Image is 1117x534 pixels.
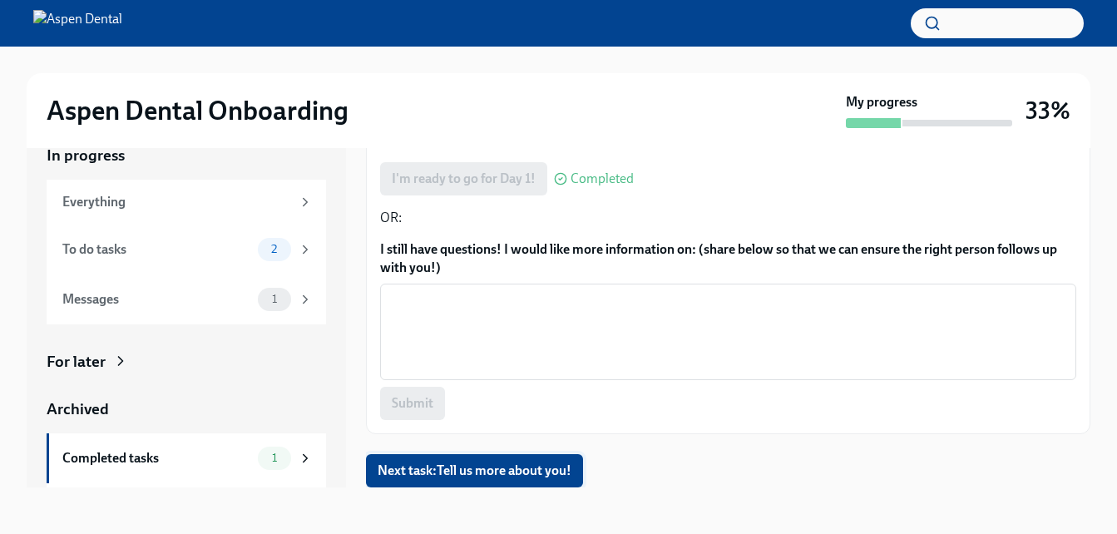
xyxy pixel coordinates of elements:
[62,290,251,309] div: Messages
[571,172,634,185] span: Completed
[380,209,1076,227] p: OR:
[47,398,326,420] a: Archived
[366,454,583,487] button: Next task:Tell us more about you!
[33,10,122,37] img: Aspen Dental
[262,452,287,464] span: 1
[47,225,326,274] a: To do tasks2
[262,293,287,305] span: 1
[47,274,326,324] a: Messages1
[47,351,326,373] a: For later
[47,433,326,483] a: Completed tasks1
[47,94,348,127] h2: Aspen Dental Onboarding
[846,93,917,111] strong: My progress
[261,243,287,255] span: 2
[62,240,251,259] div: To do tasks
[47,351,106,373] div: For later
[62,449,251,467] div: Completed tasks
[380,240,1076,277] label: I still have questions! I would like more information on: (share below so that we can ensure the ...
[1026,96,1070,126] h3: 33%
[62,193,291,211] div: Everything
[378,462,571,479] span: Next task : Tell us more about you!
[47,180,326,225] a: Everything
[47,145,326,166] a: In progress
